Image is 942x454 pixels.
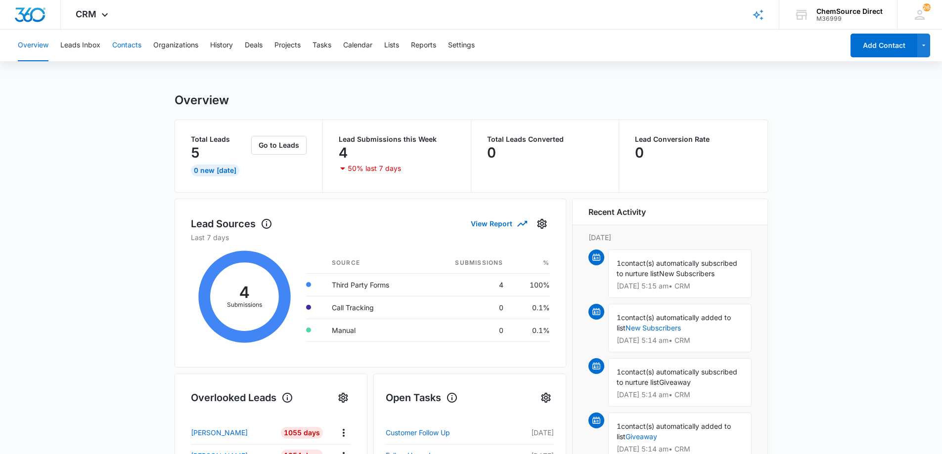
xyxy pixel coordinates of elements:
th: % [511,252,550,274]
p: Lead Conversion Rate [635,136,752,143]
button: Settings [538,390,554,406]
button: Settings [534,216,550,232]
p: [DATE] 5:15 am • CRM [617,283,743,289]
p: [DATE] [588,232,752,243]
button: Deals [245,30,263,61]
td: 4 [424,273,511,296]
th: Source [324,252,424,274]
button: View Report [471,215,526,232]
button: History [210,30,233,61]
span: 1 [617,422,621,430]
span: Giveaway [659,378,691,386]
div: 1055 Days [281,427,323,439]
p: Last 7 days [191,232,550,243]
h6: Recent Activity [588,206,646,218]
a: Go to Leads [251,141,307,149]
div: account name [816,7,883,15]
td: Call Tracking [324,296,424,319]
p: [DATE] [501,427,554,438]
span: contact(s) automatically added to list [617,422,731,441]
button: Lists [384,30,399,61]
td: Third Party Forms [324,273,424,296]
h1: Lead Sources [191,216,272,231]
p: 4 [339,145,348,161]
p: 0 [487,145,496,161]
button: Calendar [343,30,372,61]
td: Manual [324,319,424,341]
p: 0 [635,145,644,161]
span: 1 [617,313,621,322]
button: Contacts [112,30,141,61]
p: 5 [191,145,200,161]
button: Actions [336,425,351,440]
span: CRM [76,9,96,19]
div: account id [816,15,883,22]
th: Submissions [424,252,511,274]
button: Settings [448,30,475,61]
h1: Overlooked Leads [191,390,293,405]
p: [PERSON_NAME] [191,427,248,438]
td: 0 [424,319,511,341]
div: 0 New [DATE] [191,165,239,176]
td: 0.1% [511,319,550,341]
td: 0 [424,296,511,319]
span: contact(s) automatically added to list [617,313,731,332]
button: Projects [274,30,301,61]
p: [DATE] 5:14 am • CRM [617,337,743,344]
p: Total Leads [191,136,250,143]
span: contact(s) automatically subscribed to nurture list [617,259,737,278]
td: 100% [511,273,550,296]
button: Settings [335,390,351,406]
button: Leads Inbox [60,30,100,61]
a: New Subscribers [626,324,681,332]
button: Add Contact [851,34,917,57]
p: [DATE] 5:14 am • CRM [617,446,743,453]
span: 1 [617,368,621,376]
p: 50% last 7 days [348,165,401,172]
button: Organizations [153,30,198,61]
span: New Subscribers [659,269,715,278]
span: 1 [617,259,621,267]
p: Total Leads Converted [487,136,603,143]
button: Go to Leads [251,136,307,155]
a: Giveaway [626,432,657,441]
a: Customer Follow Up [386,427,501,439]
span: contact(s) automatically subscribed to nurture list [617,368,737,386]
button: Tasks [313,30,331,61]
button: Reports [411,30,436,61]
p: Lead Submissions this Week [339,136,455,143]
span: 2633 [923,3,931,11]
a: [PERSON_NAME] [191,427,274,438]
h1: Open Tasks [386,390,458,405]
div: notifications count [923,3,931,11]
button: Overview [18,30,48,61]
h1: Overview [175,93,229,108]
td: 0.1% [511,296,550,319]
p: [DATE] 5:14 am • CRM [617,391,743,398]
